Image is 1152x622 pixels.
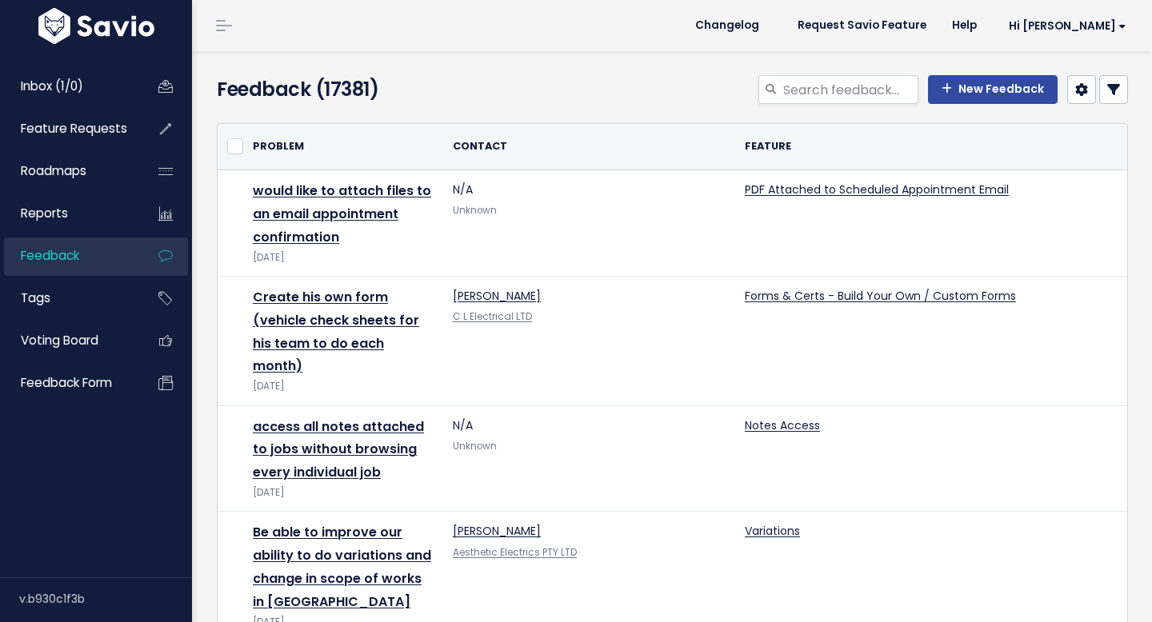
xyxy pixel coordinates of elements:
a: Create his own form (vehicle check sheets for his team to do each month) [253,288,419,375]
input: Search feedback... [782,75,918,104]
a: Feature Requests [4,110,133,147]
a: Request Savio Feature [785,14,939,38]
th: Feature [735,124,1148,170]
span: Feedback [21,247,79,264]
span: Tags [21,289,50,306]
a: Feedback form [4,365,133,401]
a: [PERSON_NAME] [453,523,541,539]
span: Reports [21,205,68,221]
a: Hi [PERSON_NAME] [990,14,1139,38]
a: Feedback [4,237,133,274]
a: Reports [4,195,133,232]
div: [DATE] [253,484,434,501]
span: Unknown [453,440,497,453]
td: N/A [443,405,735,512]
a: Help [939,14,990,38]
a: Aesthetic Electrics PTY LTD [453,546,577,559]
th: Problem [243,124,443,170]
a: PDF Attached to Scheduled Appointment Email [745,181,1009,197]
span: Voting Board [21,332,98,349]
div: [DATE] [253,378,434,395]
span: Feature Requests [21,120,127,137]
a: Inbox (1/0) [4,68,133,105]
span: Hi [PERSON_NAME] [1009,20,1126,32]
span: Inbox (1/0) [21,78,83,94]
span: Feedback form [21,374,112,391]
a: New Feedback [928,75,1058,104]
span: Changelog [695,20,759,31]
a: Tags [4,280,133,317]
img: logo-white.9d6f32f41409.svg [34,8,158,44]
a: Voting Board [4,322,133,359]
a: Notes Access [745,417,820,433]
a: C L Electrical LTD [453,310,532,323]
a: Be able to improve our ability to do variations and change in scope of works in [GEOGRAPHIC_DATA] [253,523,431,610]
th: Contact [443,124,735,170]
span: Roadmaps [21,162,86,179]
span: Unknown [453,204,497,217]
a: would like to attach files to an email appointment confirmation [253,181,431,246]
a: Variations [745,523,800,539]
h4: Feedback (17381) [217,75,505,104]
div: [DATE] [253,249,434,266]
a: Forms & Certs - Build Your Own / Custom Forms [745,288,1016,304]
a: [PERSON_NAME] [453,288,541,304]
div: v.b930c1f3b [19,578,192,620]
a: access all notes attached to jobs without browsing every individual job [253,417,424,482]
td: N/A [443,170,735,277]
a: Roadmaps [4,153,133,189]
